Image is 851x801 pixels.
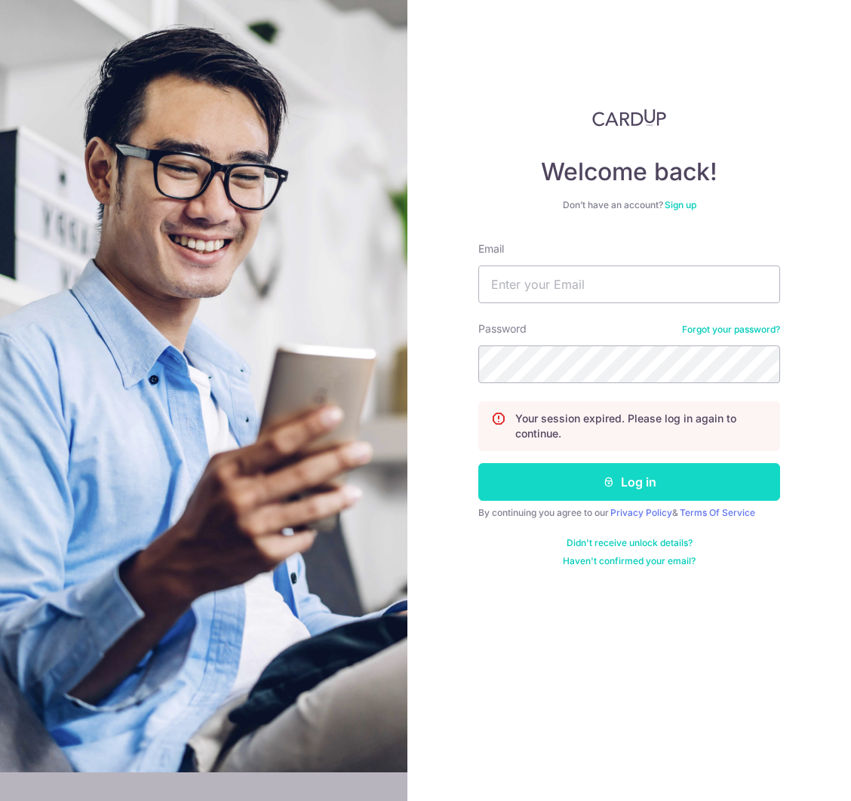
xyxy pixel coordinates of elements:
label: Email [478,241,504,256]
a: Didn't receive unlock details? [567,537,693,549]
a: Forgot your password? [682,324,780,336]
div: Don’t have an account? [478,199,780,211]
h4: Welcome back! [478,157,780,187]
img: CardUp Logo [592,109,666,127]
input: Enter your Email [478,265,780,303]
a: Haven't confirmed your email? [563,555,696,567]
label: Password [478,321,527,336]
a: Terms Of Service [680,507,755,518]
button: Log in [478,463,780,501]
div: By continuing you agree to our & [478,507,780,519]
a: Privacy Policy [610,507,672,518]
a: Sign up [665,199,696,210]
p: Your session expired. Please log in again to continue. [515,411,767,441]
